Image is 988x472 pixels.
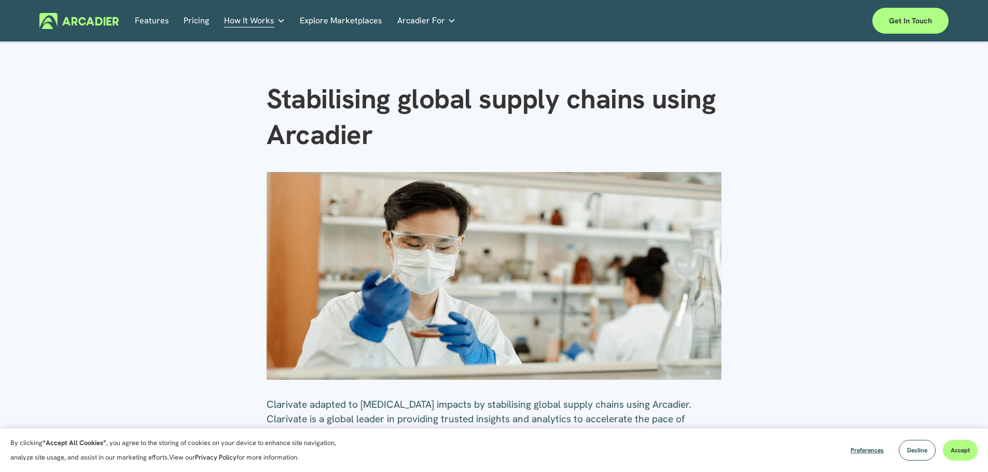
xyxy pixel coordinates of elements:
[224,13,285,29] a: folder dropdown
[943,440,978,461] button: Accept
[195,453,236,462] a: Privacy Policy
[907,446,927,454] span: Decline
[135,13,169,29] a: Features
[397,13,456,29] a: folder dropdown
[267,81,721,152] h1: Stabilising global supply chains using Arcadier
[224,13,274,28] span: How It Works
[39,13,119,29] img: Arcadier
[184,13,209,29] a: Pricing
[10,436,347,465] p: By clicking , you agree to the storing of cookies on your device to enhance site navigation, anal...
[899,440,936,461] button: Decline
[872,8,949,34] a: Get in touch
[300,13,382,29] a: Explore Marketplaces
[851,446,884,454] span: Preferences
[951,446,970,454] span: Accept
[843,440,892,461] button: Preferences
[43,438,106,447] strong: “Accept All Cookies”
[397,13,445,28] span: Arcadier For
[267,397,721,441] p: Clarivate adapted to [MEDICAL_DATA] impacts by stabilising global supply chains using Arcadier. C...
